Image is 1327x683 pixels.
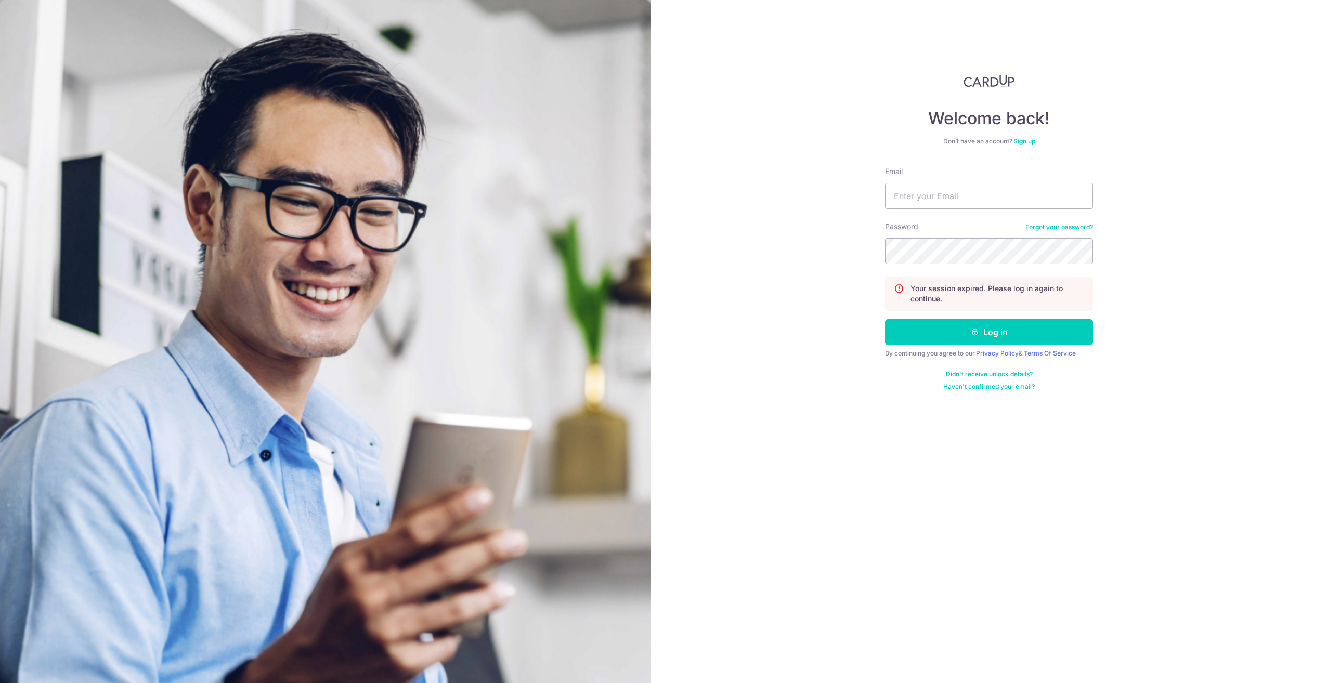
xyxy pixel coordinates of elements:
label: Email [885,166,903,177]
input: Enter your Email [885,183,1093,209]
div: By continuing you agree to our & [885,349,1093,358]
img: CardUp Logo [964,75,1014,87]
button: Log in [885,319,1093,345]
label: Password [885,221,918,232]
a: Privacy Policy [976,349,1019,357]
a: Didn't receive unlock details? [946,370,1033,378]
div: Don’t have an account? [885,137,1093,146]
p: Your session expired. Please log in again to continue. [910,283,1084,304]
a: Haven't confirmed your email? [943,383,1035,391]
h4: Welcome back! [885,108,1093,129]
a: Sign up [1013,137,1035,145]
a: Terms Of Service [1024,349,1076,357]
a: Forgot your password? [1025,223,1093,231]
